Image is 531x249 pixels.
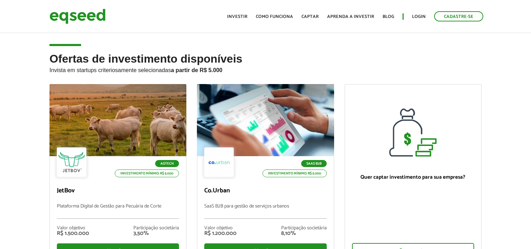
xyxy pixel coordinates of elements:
[352,174,474,180] p: Quer captar investimento para sua empresa?
[49,7,106,26] img: EqSeed
[133,231,179,236] div: 3,50%
[281,226,327,231] div: Participação societária
[204,226,237,231] div: Valor objetivo
[227,14,247,19] a: Investir
[155,160,179,167] p: Agtech
[57,231,89,236] div: R$ 1.500.000
[256,14,293,19] a: Como funciona
[49,53,482,84] h2: Ofertas de investimento disponíveis
[204,187,326,195] p: Co.Urban
[412,14,426,19] a: Login
[204,231,237,236] div: R$ 1.200.000
[327,14,374,19] a: Aprenda a investir
[434,11,483,21] a: Cadastre-se
[204,204,326,219] p: SaaS B2B para gestão de serviços urbanos
[383,14,394,19] a: Blog
[171,67,223,73] strong: a partir de R$ 5.000
[133,226,179,231] div: Participação societária
[301,160,327,167] p: SaaS B2B
[49,65,482,74] p: Invista em startups criteriosamente selecionadas
[57,187,179,195] p: JetBov
[301,14,319,19] a: Captar
[57,226,89,231] div: Valor objetivo
[57,204,179,219] p: Plataforma Digital de Gestão para Pecuária de Corte
[115,170,179,177] p: Investimento mínimo: R$ 5.000
[281,231,327,236] div: 8,10%
[263,170,327,177] p: Investimento mínimo: R$ 5.000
